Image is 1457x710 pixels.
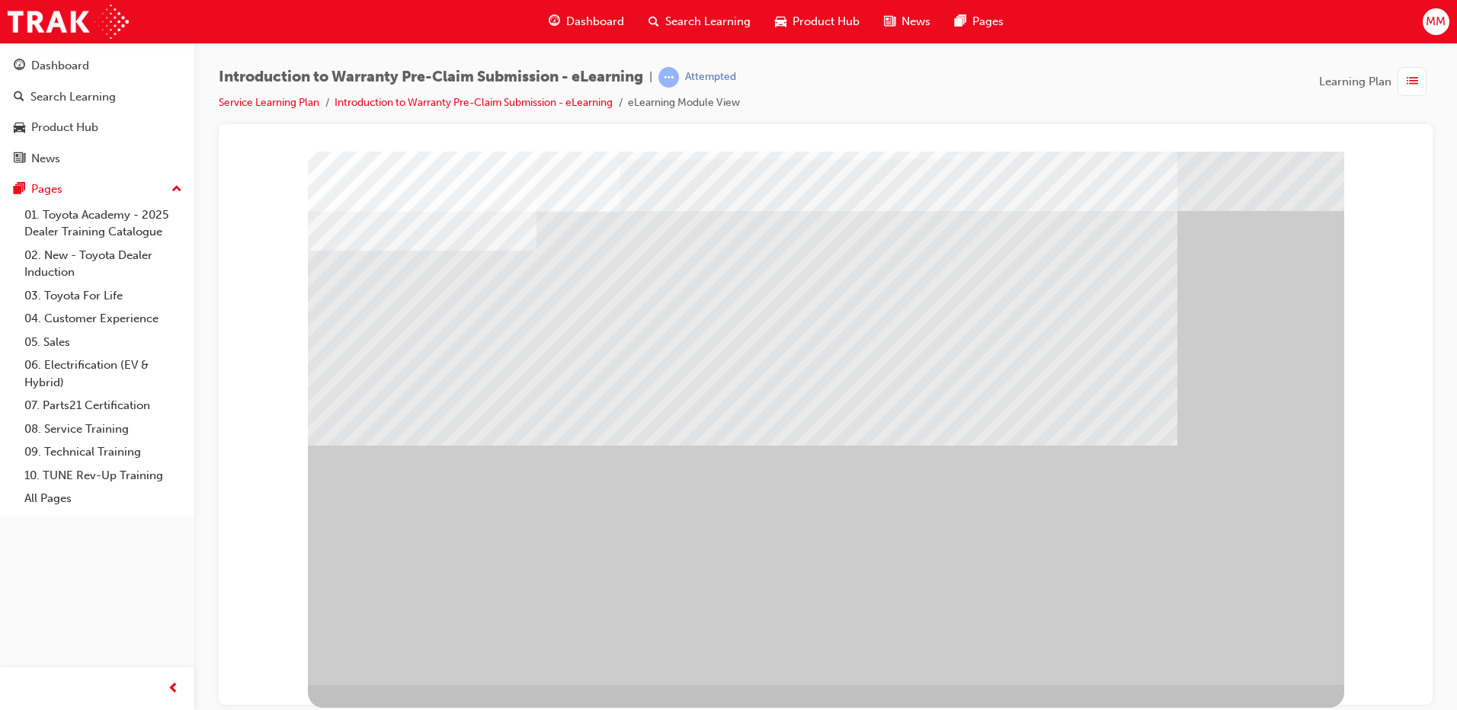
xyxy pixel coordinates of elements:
a: 04. Customer Experience [18,307,188,331]
span: search-icon [14,91,24,104]
a: search-iconSearch Learning [636,6,763,37]
span: MM [1426,13,1446,30]
span: pages-icon [14,183,25,197]
a: 09. Technical Training [18,440,188,464]
div: Dashboard [31,57,89,75]
span: Learning Plan [1319,73,1391,91]
div: Attempted [685,70,736,85]
span: Introduction to Warranty Pre-Claim Submission - eLearning [219,69,643,86]
a: 07. Parts21 Certification [18,394,188,417]
span: Pages [972,13,1004,30]
a: Search Learning [6,83,188,111]
a: 10. TUNE Rev-Up Training [18,464,188,488]
span: news-icon [884,12,895,31]
button: Pages [6,175,188,203]
a: 08. Service Training [18,417,188,441]
div: Pages [31,181,62,198]
a: 02. New - Toyota Dealer Induction [18,244,188,284]
span: car-icon [14,121,25,135]
a: news-iconNews [872,6,943,37]
button: Learning Plan [1319,67,1433,96]
div: Product Hub [31,119,98,136]
a: All Pages [18,487,188,510]
a: Service Learning Plan [219,96,319,109]
span: guage-icon [549,12,560,31]
div: Search Learning [30,88,116,106]
div: Submitted Pre-Claim [77,533,1113,608]
span: news-icon [14,152,25,166]
span: guage-icon [14,59,25,73]
img: Trak [8,5,129,39]
a: guage-iconDashboard [536,6,636,37]
a: Dashboard [6,52,188,80]
a: car-iconProduct Hub [763,6,872,37]
a: 06. Electrification (EV & Hybrid) [18,353,188,394]
span: | [649,69,652,86]
div: News [31,150,60,168]
span: prev-icon [168,680,179,699]
li: eLearning Module View [628,94,740,112]
button: MM [1423,8,1449,35]
a: News [6,145,188,173]
span: Dashboard [566,13,624,30]
span: pages-icon [955,12,966,31]
span: search-icon [648,12,659,31]
span: Product Hub [793,13,860,30]
a: 05. Sales [18,331,188,354]
span: Search Learning [665,13,751,30]
a: 03. Toyota For Life [18,284,188,308]
span: car-icon [775,12,786,31]
a: Product Hub [6,114,188,142]
span: list-icon [1407,72,1418,91]
a: Introduction to Warranty Pre-Claim Submission - eLearning [335,96,613,109]
a: pages-iconPages [943,6,1016,37]
a: 01. Toyota Academy - 2025 Dealer Training Catalogue [18,203,188,244]
span: up-icon [171,180,182,200]
button: DashboardSearch LearningProduct HubNews [6,49,188,175]
span: News [901,13,930,30]
span: learningRecordVerb_ATTEMPT-icon [658,67,679,88]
